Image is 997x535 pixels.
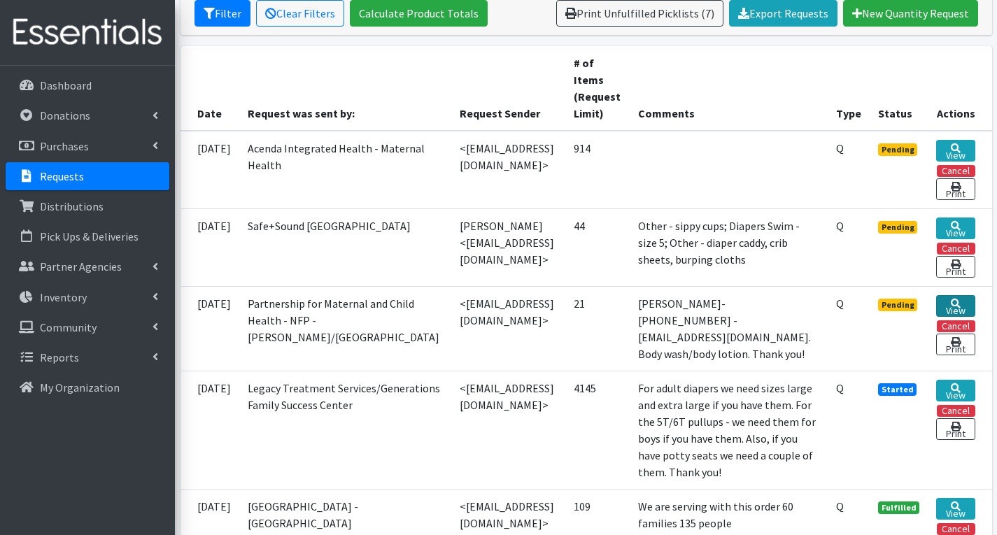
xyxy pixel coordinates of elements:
abbr: Quantity [836,297,844,311]
p: Pick Ups & Deliveries [40,229,139,243]
th: Request was sent by: [239,46,452,131]
a: Donations [6,101,169,129]
a: View [936,140,975,162]
td: Acenda Integrated Health - Maternal Health [239,131,452,209]
td: [DATE] [181,208,239,286]
p: Community [40,320,97,334]
a: Reports [6,343,169,371]
p: Requests [40,169,84,183]
abbr: Quantity [836,499,844,513]
td: [DATE] [181,371,239,489]
td: For adult diapers we need sizes large and extra large if you have them. For the 5T/6T pullups - w... [630,371,828,489]
td: <[EMAIL_ADDRESS][DOMAIN_NAME]> [451,131,565,209]
a: View [936,217,975,239]
span: Started [878,383,917,396]
td: Safe+Sound [GEOGRAPHIC_DATA] [239,208,452,286]
p: Inventory [40,290,87,304]
a: Distributions [6,192,169,220]
th: Request Sender [451,46,565,131]
a: Print [936,256,975,278]
span: Pending [878,143,918,156]
td: Legacy Treatment Services/Generations Family Success Center [239,371,452,489]
td: [DATE] [181,286,239,371]
td: 44 [565,208,630,286]
th: Actions [928,46,991,131]
td: [DATE] [181,131,239,209]
a: View [936,380,975,401]
a: Requests [6,162,169,190]
td: 21 [565,286,630,371]
button: Cancel [937,523,975,535]
p: Distributions [40,199,104,213]
a: My Organization [6,373,169,401]
a: Inventory [6,283,169,311]
a: Community [6,313,169,341]
a: Print [936,418,975,440]
span: Pending [878,221,918,234]
button: Cancel [937,405,975,417]
th: Comments [630,46,828,131]
abbr: Quantity [836,141,844,155]
th: Status [870,46,928,131]
p: Purchases [40,139,89,153]
a: Pick Ups & Deliveries [6,222,169,250]
th: Type [828,46,870,131]
p: Dashboard [40,78,92,92]
td: [PERSON_NAME]- [PHONE_NUMBER] - [EMAIL_ADDRESS][DOMAIN_NAME]. Body wash/body lotion. Thank you! [630,286,828,371]
td: Other - sippy cups; Diapers Swim - size 5; Other - diaper caddy, crib sheets, burping cloths [630,208,828,286]
a: Print [936,334,975,355]
a: Partner Agencies [6,252,169,280]
abbr: Quantity [836,381,844,395]
p: My Organization [40,380,120,394]
td: <[EMAIL_ADDRESS][DOMAIN_NAME]> [451,286,565,371]
button: Cancel [937,165,975,177]
abbr: Quantity [836,219,844,233]
td: 914 [565,131,630,209]
td: Partnership for Maternal and Child Health - NFP - [PERSON_NAME]/[GEOGRAPHIC_DATA] [239,286,452,371]
th: Date [181,46,239,131]
a: View [936,295,975,317]
a: Print [936,178,975,200]
th: # of Items (Request Limit) [565,46,630,131]
a: Purchases [6,132,169,160]
a: View [936,498,975,520]
a: Dashboard [6,71,169,99]
button: Cancel [937,243,975,255]
p: Partner Agencies [40,259,122,273]
span: Fulfilled [878,501,920,514]
td: <[EMAIL_ADDRESS][DOMAIN_NAME]> [451,371,565,489]
img: HumanEssentials [6,9,169,56]
p: Donations [40,108,90,122]
span: Pending [878,299,918,311]
td: [PERSON_NAME] <[EMAIL_ADDRESS][DOMAIN_NAME]> [451,208,565,286]
p: Reports [40,350,79,364]
td: 4145 [565,371,630,489]
button: Cancel [937,320,975,332]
